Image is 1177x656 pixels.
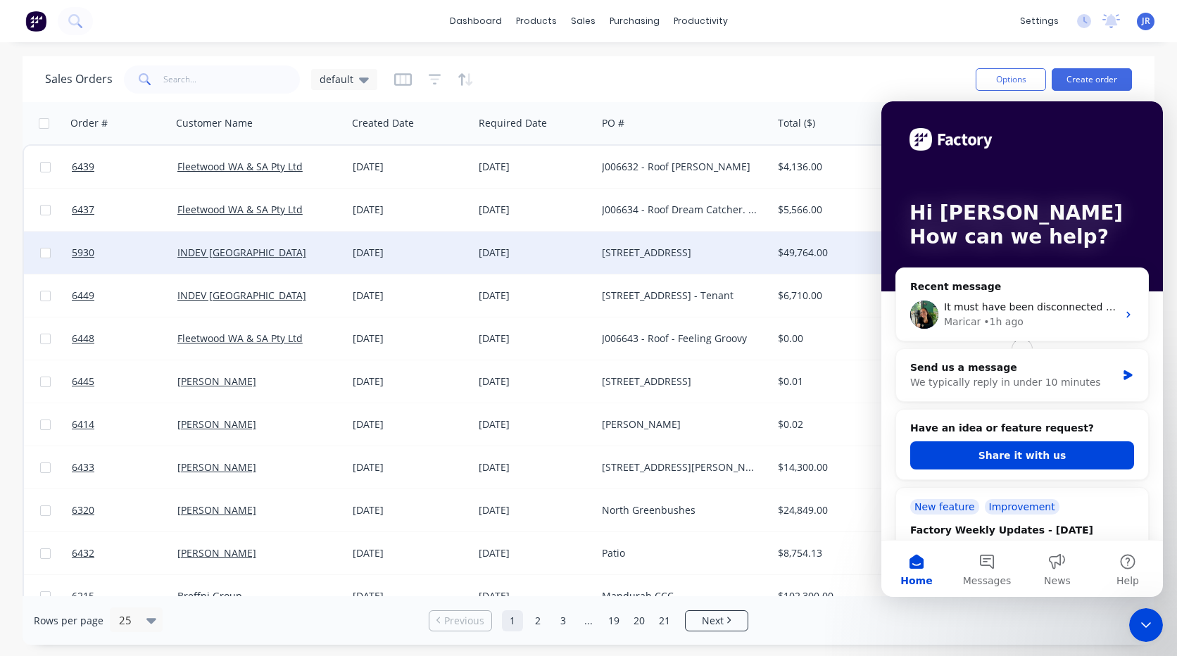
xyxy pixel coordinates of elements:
[778,203,887,217] div: $5,566.00
[72,203,94,217] span: 6437
[578,610,599,631] a: Jump forward
[479,503,591,517] div: [DATE]
[353,374,467,389] div: [DATE]
[353,589,467,603] div: [DATE]
[353,503,467,517] div: [DATE]
[778,116,815,130] div: Total ($)
[72,446,177,488] a: 6433
[63,213,99,228] div: Maricar
[14,386,267,466] div: New featureImprovementFactory Weekly Updates - [DATE]
[63,200,986,211] span: It must have been disconnected by someone, but I’ll check with the team to see if they can view t...
[667,11,735,32] div: productivity
[353,417,467,431] div: [DATE]
[72,332,94,346] span: 6448
[72,417,94,431] span: 6414
[353,246,467,260] div: [DATE]
[602,417,758,431] div: [PERSON_NAME]
[1013,11,1066,32] div: settings
[353,289,467,303] div: [DATE]
[29,259,235,274] div: Send us a message
[778,332,887,346] div: $0.00
[177,374,256,388] a: [PERSON_NAME]
[25,11,46,32] img: Factory
[564,11,603,32] div: sales
[602,116,624,130] div: PO #
[479,203,591,217] div: [DATE]
[177,460,256,474] a: [PERSON_NAME]
[353,203,467,217] div: [DATE]
[72,146,177,188] a: 6439
[72,374,94,389] span: 6445
[602,460,758,474] div: [STREET_ADDRESS][PERSON_NAME][PERSON_NAME]
[103,398,178,413] div: Improvement
[72,160,94,174] span: 6439
[479,160,591,174] div: [DATE]
[778,546,887,560] div: $8,754.13
[423,610,754,631] ul: Pagination
[72,532,177,574] a: 6432
[686,614,748,628] a: Next page
[72,575,177,617] a: 6215
[352,116,414,130] div: Created Date
[502,610,523,631] a: Page 1 is your current page
[72,360,177,403] a: 6445
[177,503,256,517] a: [PERSON_NAME]
[29,274,235,289] div: We typically reply in under 10 minutes
[177,546,256,560] a: [PERSON_NAME]
[881,101,1163,597] iframe: Intercom live chat
[702,614,724,628] span: Next
[353,160,467,174] div: [DATE]
[72,232,177,274] a: 5930
[602,374,758,389] div: [STREET_ADDRESS]
[45,72,113,86] h1: Sales Orders
[72,546,94,560] span: 6432
[82,474,130,484] span: Messages
[778,503,887,517] div: $24,849.00
[443,11,509,32] a: dashboard
[778,417,887,431] div: $0.02
[479,246,591,260] div: [DATE]
[72,489,177,531] a: 6320
[603,11,667,32] div: purchasing
[102,213,142,228] div: • 1h ago
[141,439,211,496] button: News
[70,116,108,130] div: Order #
[29,340,253,368] button: Share it with us
[509,11,564,32] div: products
[429,614,491,628] a: Previous page
[235,474,258,484] span: Help
[177,589,242,603] a: Breffni Group
[527,610,548,631] a: Page 2
[177,160,303,173] a: Fleetwood WA & SA Pty Ltd
[479,374,591,389] div: [DATE]
[72,403,177,446] a: 6414
[19,474,51,484] span: Home
[479,289,591,303] div: [DATE]
[72,189,177,231] a: 6437
[602,246,758,260] div: [STREET_ADDRESS]
[177,417,256,431] a: [PERSON_NAME]
[444,614,484,628] span: Previous
[353,460,467,474] div: [DATE]
[14,247,267,301] div: Send us a messageWe typically reply in under 10 minutes
[603,610,624,631] a: Page 19
[479,546,591,560] div: [DATE]
[72,317,177,360] a: 6448
[479,460,591,474] div: [DATE]
[177,203,303,216] a: Fleetwood WA & SA Pty Ltd
[72,289,94,303] span: 6449
[72,460,94,474] span: 6433
[602,503,758,517] div: North Greenbushes
[70,439,141,496] button: Messages
[778,246,887,260] div: $49,764.00
[353,546,467,560] div: [DATE]
[479,332,591,346] div: [DATE]
[553,610,574,631] a: Page 3
[34,614,103,628] span: Rows per page
[177,332,303,345] a: Fleetwood WA & SA Pty Ltd
[72,589,94,603] span: 6215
